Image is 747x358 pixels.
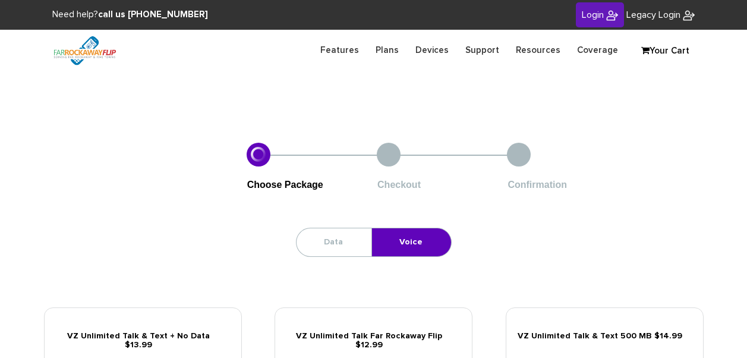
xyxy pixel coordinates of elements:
[508,180,567,190] span: Confirmation
[297,228,370,256] a: Data
[582,10,604,20] span: Login
[683,10,695,21] img: FiveTownsFlip
[44,30,125,71] img: FiveTownsFlip
[626,10,680,20] span: Legacy Login
[515,332,694,341] h5: VZ Unlimited Talk & Text 500 MB $14.99
[606,10,618,21] img: FiveTownsFlip
[53,332,232,350] h5: VZ Unlimited Talk & Text + No Data $13.99
[52,10,208,19] span: Need help?
[372,228,450,256] a: Voice
[98,10,208,19] strong: call us [PHONE_NUMBER]
[635,42,695,60] a: Your Cart
[284,332,463,350] h5: VZ Unlimited Talk Far Rockaway Flip $12.99
[377,180,421,190] span: Checkout
[247,180,323,190] span: Choose Package
[626,8,695,22] a: Legacy Login
[407,39,457,62] a: Devices
[508,39,569,62] a: Resources
[569,39,626,62] a: Coverage
[457,39,508,62] a: Support
[367,39,407,62] a: Plans
[312,39,367,62] a: Features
